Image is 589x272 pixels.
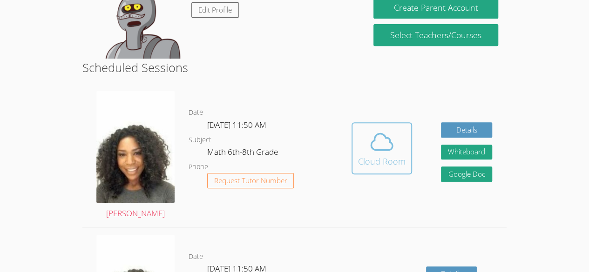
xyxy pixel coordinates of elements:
[96,91,175,203] img: avatar.png
[207,119,266,130] span: [DATE] 11:50 AM
[441,145,492,160] button: Whiteboard
[441,122,492,138] a: Details
[82,59,507,76] h2: Scheduled Sessions
[352,122,412,174] button: Cloud Room
[189,161,208,173] dt: Phone
[441,166,492,182] a: Google Doc
[214,177,287,184] span: Request Tutor Number
[191,2,239,18] a: Edit Profile
[96,91,175,220] a: [PERSON_NAME]
[189,134,211,146] dt: Subject
[373,24,498,46] a: Select Teachers/Courses
[189,107,203,119] dt: Date
[189,251,203,263] dt: Date
[207,146,280,161] dd: Math 6th-8th Grade
[207,173,294,188] button: Request Tutor Number
[358,155,406,168] div: Cloud Room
